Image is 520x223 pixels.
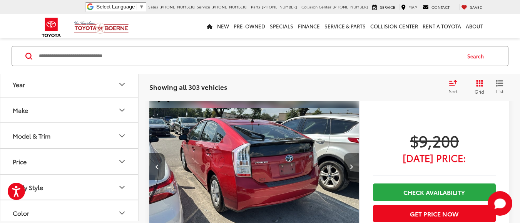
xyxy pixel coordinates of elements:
[399,4,419,10] a: Map
[370,4,397,10] a: Service
[13,81,25,88] div: Year
[204,14,215,38] a: Home
[96,4,135,10] span: Select Language
[463,14,485,38] a: About
[368,14,420,38] a: Collision Center
[373,183,496,201] a: Check Availability
[421,4,451,10] a: Contact
[449,88,457,94] span: Sort
[149,82,227,91] span: Showing all 303 vehicles
[96,4,144,10] a: Select Language​
[373,205,496,222] button: Get Price Now
[459,4,485,10] a: My Saved Vehicles
[488,191,512,216] button: Toggle Chat Window
[117,208,127,218] div: Color
[13,209,29,216] div: Color
[13,106,28,114] div: Make
[301,4,331,10] span: Collision Center
[13,132,50,139] div: Model & Trim
[211,4,247,10] span: [PHONE_NUMBER]
[296,14,322,38] a: Finance
[74,21,129,34] img: Vic Vaughan Toyota of Boerne
[117,131,127,140] div: Model & Trim
[117,157,127,166] div: Price
[197,4,210,10] span: Service
[496,88,503,94] span: List
[0,97,139,122] button: MakeMake
[215,14,231,38] a: New
[408,4,417,10] span: Map
[13,183,43,191] div: Body Style
[0,72,139,97] button: YearYear
[475,88,484,95] span: Grid
[0,175,139,200] button: Body StyleBody Style
[38,47,460,65] input: Search by Make, Model, or Keyword
[460,46,495,66] button: Search
[373,131,496,150] span: $9,200
[251,4,261,10] span: Parts
[148,4,158,10] span: Sales
[373,154,496,162] span: [DATE] Price:
[231,14,268,38] a: Pre-Owned
[159,4,195,10] span: [PHONE_NUMBER]
[333,4,368,10] span: [PHONE_NUMBER]
[139,4,144,10] span: ▼
[117,183,127,192] div: Body Style
[470,4,483,10] span: Saved
[117,106,127,115] div: Make
[344,153,359,180] button: Next image
[431,4,450,10] span: Contact
[117,80,127,89] div: Year
[466,79,490,95] button: Grid View
[149,153,165,180] button: Previous image
[37,15,66,40] img: Toyota
[13,158,27,165] div: Price
[268,14,296,38] a: Specials
[488,191,512,216] svg: Start Chat
[322,14,368,38] a: Service & Parts: Opens in a new tab
[420,14,463,38] a: Rent a Toyota
[380,4,395,10] span: Service
[262,4,297,10] span: [PHONE_NUMBER]
[445,79,466,95] button: Select sort value
[490,79,509,95] button: List View
[0,149,139,174] button: PricePrice
[0,123,139,148] button: Model & TrimModel & Trim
